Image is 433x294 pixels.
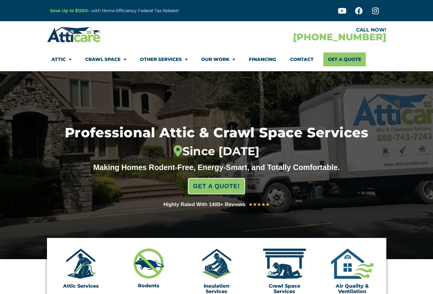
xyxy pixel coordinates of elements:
div: Since [DATE] [34,145,400,158]
i: ★ [253,201,257,209]
iframe: Chat Invitation [3,230,100,276]
i: ★ [257,201,261,209]
a: Save Up to $1200 [50,8,88,13]
i: ★ [265,201,270,209]
i: ★ [248,201,253,209]
a: Attic Services [63,283,99,289]
a: Get A Quote [323,52,366,66]
a: Rodents [138,283,159,289]
p: – with Home Efficiency Federal Tax Rebate! [50,7,246,14]
a: Attic [52,52,72,66]
a: Other Services [140,52,188,66]
a: Contact [290,52,314,66]
a: Our Work [201,52,235,66]
i: ★ [261,201,265,209]
h1: Professional Attic & Crawl Space Services [34,126,400,158]
div: Making Homes Rodent-Free, Energy-Smart, and Totally Comfortable. [82,163,351,172]
div: 5/5 [248,201,270,209]
a: GET A QUOTE! [188,178,245,194]
div: Highly Rated With 1400+ Reviews [163,200,245,209]
a: Financing [249,52,276,66]
a: Crawl Space [85,52,126,66]
nav: Menu [52,52,382,66]
div: CALL NOW! [217,28,386,32]
span: GET A QUOTE! [193,180,240,192]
